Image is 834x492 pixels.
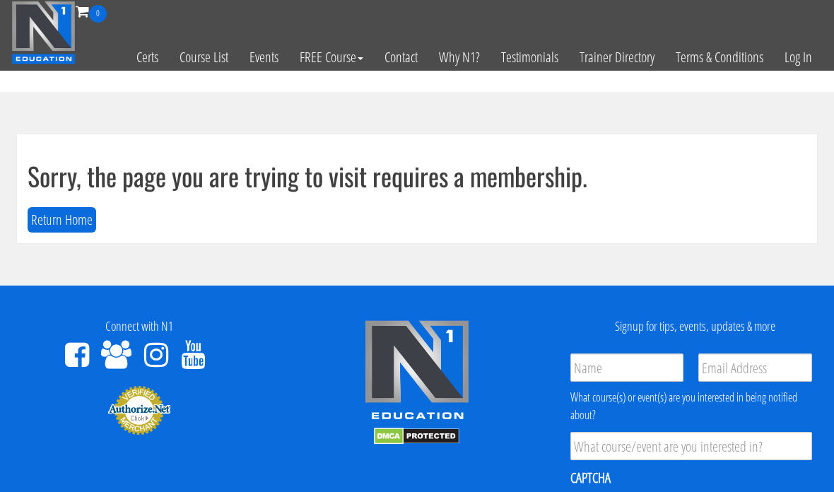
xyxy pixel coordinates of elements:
[570,469,611,487] label: CAPTCHA
[169,23,239,92] a: Course List
[665,23,774,92] a: Terms & Conditions
[569,23,665,92] a: Trainer Directory
[374,428,459,445] img: DMCA.com Protection Status
[774,23,823,92] a: Log In
[11,320,267,334] h4: Connect with N1
[570,389,812,423] div: What course(s) or event(s) are you interested in being notified about?
[428,23,491,92] a: Why N1?
[76,1,107,20] a: 0
[107,385,171,435] img: Authorize.Net Merchant - Click to Verify
[126,23,169,92] a: Certs
[11,1,76,64] img: n1-education
[89,5,107,23] span: 0
[491,23,569,92] a: Testimonials
[570,432,812,460] input: What course/event are you interested in?
[570,353,684,382] input: Name
[239,23,289,92] a: Events
[28,162,806,190] h1: Sorry, the page you are trying to visit requires a membership.
[28,207,96,233] button: Return Home
[374,23,428,92] a: Contact
[698,353,812,382] input: Email Address
[364,320,470,424] img: n1-edu-logo
[567,320,823,334] h4: Signup for tips, events, updates & more
[289,23,374,92] a: FREE Course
